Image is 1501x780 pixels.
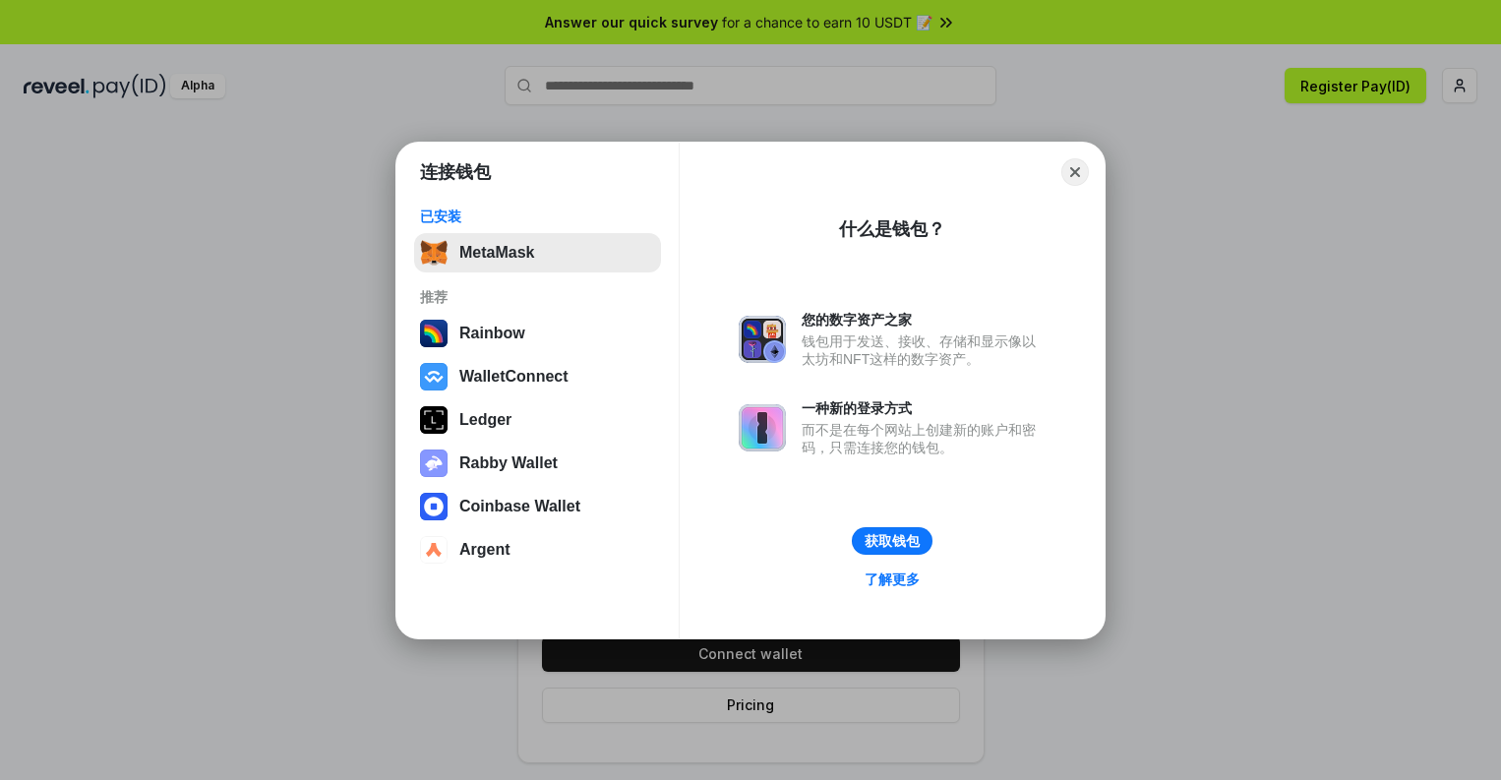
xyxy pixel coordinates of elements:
div: 什么是钱包？ [839,217,945,241]
h1: 连接钱包 [420,160,491,184]
button: MetaMask [414,233,661,272]
div: 钱包用于发送、接收、存储和显示像以太坊和NFT这样的数字资产。 [802,332,1046,368]
div: 而不是在每个网站上创建新的账户和密码，只需连接您的钱包。 [802,421,1046,456]
button: Rainbow [414,314,661,353]
div: 了解更多 [865,570,920,588]
button: Rabby Wallet [414,444,661,483]
div: Rainbow [459,325,525,342]
button: Argent [414,530,661,570]
img: svg+xml,%3Csvg%20width%3D%2228%22%20height%3D%2228%22%20viewBox%3D%220%200%2028%2028%22%20fill%3D... [420,363,448,390]
button: 获取钱包 [852,527,932,555]
button: WalletConnect [414,357,661,396]
div: Argent [459,541,510,559]
button: Close [1061,158,1089,186]
div: Ledger [459,411,511,429]
div: Rabby Wallet [459,454,558,472]
img: svg+xml,%3Csvg%20xmlns%3D%22http%3A%2F%2Fwww.w3.org%2F2000%2Fsvg%22%20fill%3D%22none%22%20viewBox... [420,450,448,477]
div: 获取钱包 [865,532,920,550]
div: 推荐 [420,288,655,306]
img: svg+xml,%3Csvg%20width%3D%2228%22%20height%3D%2228%22%20viewBox%3D%220%200%2028%2028%22%20fill%3D... [420,536,448,564]
div: WalletConnect [459,368,569,386]
div: 已安装 [420,208,655,225]
div: Coinbase Wallet [459,498,580,515]
div: 您的数字资产之家 [802,311,1046,329]
div: MetaMask [459,244,534,262]
img: svg+xml,%3Csvg%20width%3D%2228%22%20height%3D%2228%22%20viewBox%3D%220%200%2028%2028%22%20fill%3D... [420,493,448,520]
img: svg+xml,%3Csvg%20xmlns%3D%22http%3A%2F%2Fwww.w3.org%2F2000%2Fsvg%22%20width%3D%2228%22%20height%3... [420,406,448,434]
a: 了解更多 [853,567,931,592]
img: svg+xml,%3Csvg%20xmlns%3D%22http%3A%2F%2Fwww.w3.org%2F2000%2Fsvg%22%20fill%3D%22none%22%20viewBox... [739,404,786,451]
img: svg+xml,%3Csvg%20xmlns%3D%22http%3A%2F%2Fwww.w3.org%2F2000%2Fsvg%22%20fill%3D%22none%22%20viewBox... [739,316,786,363]
img: svg+xml,%3Csvg%20width%3D%22120%22%20height%3D%22120%22%20viewBox%3D%220%200%20120%20120%22%20fil... [420,320,448,347]
button: Coinbase Wallet [414,487,661,526]
button: Ledger [414,400,661,440]
div: 一种新的登录方式 [802,399,1046,417]
img: svg+xml,%3Csvg%20fill%3D%22none%22%20height%3D%2233%22%20viewBox%3D%220%200%2035%2033%22%20width%... [420,239,448,267]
